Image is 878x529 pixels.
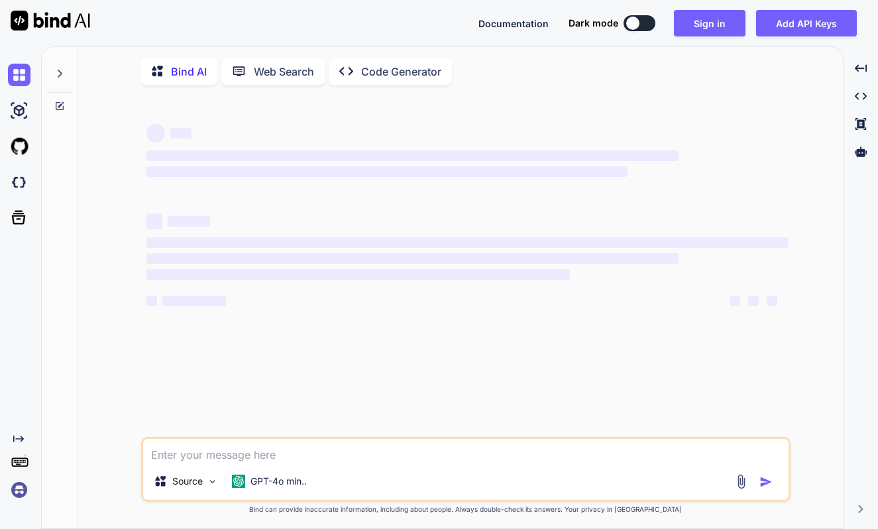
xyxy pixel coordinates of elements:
p: GPT-4o min.. [250,475,307,488]
span: ‌ [767,296,777,306]
span: ‌ [146,124,165,143]
span: ‌ [146,237,788,248]
img: ai-studio [8,99,30,122]
img: GPT-4o mini [232,475,245,488]
span: ‌ [146,213,162,229]
img: Bind AI [11,11,90,30]
span: ‌ [146,253,679,264]
span: ‌ [170,128,192,139]
button: Sign in [674,10,745,36]
span: ‌ [730,296,740,306]
img: attachment [734,474,749,489]
span: Documentation [478,18,549,29]
span: ‌ [146,150,679,161]
img: githubLight [8,135,30,158]
span: ‌ [146,296,157,306]
img: Pick Models [207,476,218,487]
p: Web Search [254,64,314,80]
span: ‌ [748,296,759,306]
span: Dark mode [569,17,618,30]
img: chat [8,64,30,86]
img: darkCloudIdeIcon [8,171,30,194]
p: Code Generator [361,64,441,80]
span: ‌ [162,296,226,306]
p: Bind AI [171,64,207,80]
span: ‌ [168,216,210,227]
span: ‌ [146,166,628,177]
p: Source [172,475,203,488]
span: ‌ [146,269,570,280]
p: Bind can provide inaccurate information, including about people. Always double-check its answers.... [141,504,791,514]
img: icon [759,475,773,489]
img: signin [8,479,30,501]
button: Add API Keys [756,10,857,36]
button: Documentation [478,17,549,30]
